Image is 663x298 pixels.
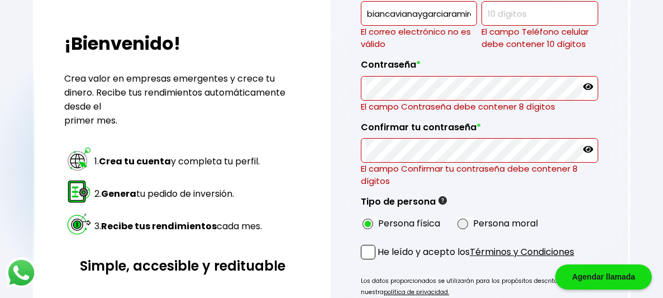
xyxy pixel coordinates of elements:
[361,163,598,187] p: El campo Confirmar tu contraseña debe contener 8 dígitos
[378,216,440,230] label: Persona física
[361,59,598,76] label: Contraseña
[66,146,92,172] img: paso 1
[64,30,301,57] h2: ¡Bienvenido!
[101,220,217,233] strong: Recibe tus rendimientos
[361,101,598,113] p: El campo Contraseña debe contener 8 dígitos
[64,72,301,127] p: Crea valor en empresas emergentes y crece tu dinero. Recibe tus rendimientos automáticamente desd...
[481,26,598,50] p: El campo Teléfono celular debe contener 10 dígitos
[99,155,171,168] strong: Crea tu cuenta
[361,26,477,50] p: El correo electrónico no es válido
[66,178,92,205] img: paso 2
[555,264,652,290] div: Agendar llamada
[438,196,447,205] img: gfR76cHglkPwleuBLjWdxeZVvX9Wp6JBDmjRYY8JYDQn16A2ICN00zLTgIroGa6qie5tIuWH7V3AapTKqzv+oMZsGfMUqL5JM...
[384,288,449,296] a: política de privacidad.
[64,256,301,276] h3: Simple, accesible y redituable
[94,210,263,242] td: 3. cada mes.
[101,187,136,200] strong: Genera
[66,211,92,237] img: paso 3
[361,276,598,298] p: Los datos proporcionados se utilizarán para los propósitos descritos en nuestra
[470,245,574,258] a: Términos y Condiciones
[6,257,37,288] img: logos_whatsapp-icon.242b2217.svg
[94,145,263,177] td: 1. y completa tu perfil.
[486,2,593,25] input: 10 dígitos
[366,2,472,25] input: inversionista@gmail.com
[361,122,598,139] label: Confirmar tu contraseña
[473,216,538,230] label: Persona moral
[361,196,447,213] label: Tipo de persona
[94,178,263,209] td: 2. tu pedido de inversión.
[378,245,574,259] p: He leído y acepto los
